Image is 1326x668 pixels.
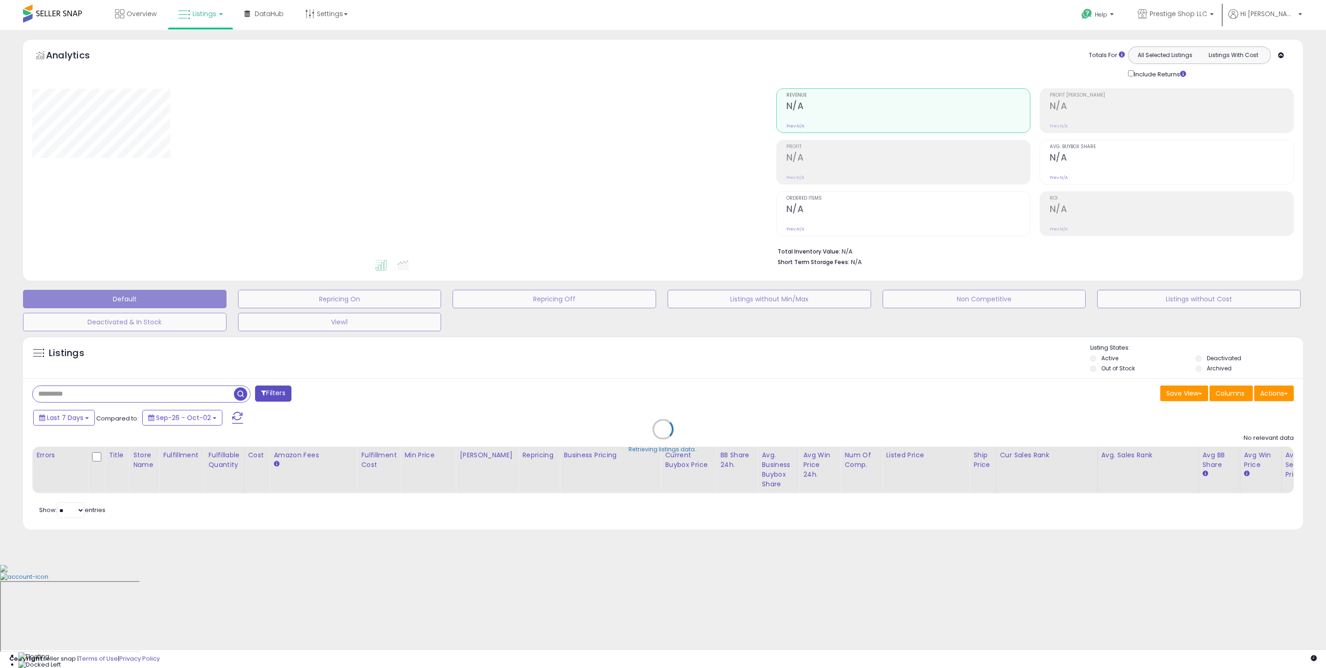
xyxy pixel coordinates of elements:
h2: N/A [786,152,1030,165]
button: Listings With Cost [1199,49,1268,61]
h5: Analytics [46,49,108,64]
li: N/A [778,245,1287,256]
button: Listings without Cost [1097,290,1301,308]
span: Profit [786,144,1030,150]
span: Profit [PERSON_NAME] [1050,93,1293,98]
button: All Selected Listings [1131,49,1199,61]
h2: N/A [786,204,1030,216]
img: Floating [18,652,49,661]
button: Repricing On [238,290,442,308]
h2: N/A [1050,101,1293,113]
a: Hi [PERSON_NAME] [1228,9,1302,30]
h2: N/A [786,101,1030,113]
b: Short Term Storage Fees: [778,258,849,266]
a: Help [1074,1,1123,30]
button: View1 [238,313,442,331]
small: Prev: N/A [1050,226,1068,232]
button: Default [23,290,227,308]
span: DataHub [255,9,284,18]
div: Include Returns [1121,69,1197,79]
small: Prev: N/A [786,123,804,129]
div: Retrieving listings data.. [628,445,698,454]
span: Revenue [786,93,1030,98]
span: ROI [1050,196,1293,201]
small: Prev: N/A [786,226,804,232]
div: Totals For [1089,51,1125,60]
span: Hi [PERSON_NAME] [1240,9,1296,18]
button: Repricing Off [453,290,656,308]
h2: N/A [1050,204,1293,216]
button: Non Competitive [883,290,1086,308]
b: Total Inventory Value: [778,248,840,255]
span: Ordered Items [786,196,1030,201]
small: Prev: N/A [1050,175,1068,180]
h2: N/A [1050,152,1293,165]
span: Avg. Buybox Share [1050,144,1293,150]
span: Overview [127,9,157,18]
small: Prev: N/A [786,175,804,180]
small: Prev: N/A [1050,123,1068,129]
button: Listings without Min/Max [668,290,871,308]
span: N/A [851,258,862,266]
span: Help [1095,11,1107,18]
span: Listings [192,9,216,18]
i: Get Help [1081,8,1093,20]
button: Deactivated & In Stock [23,313,227,331]
span: Prestige Shop LLC [1150,9,1207,18]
